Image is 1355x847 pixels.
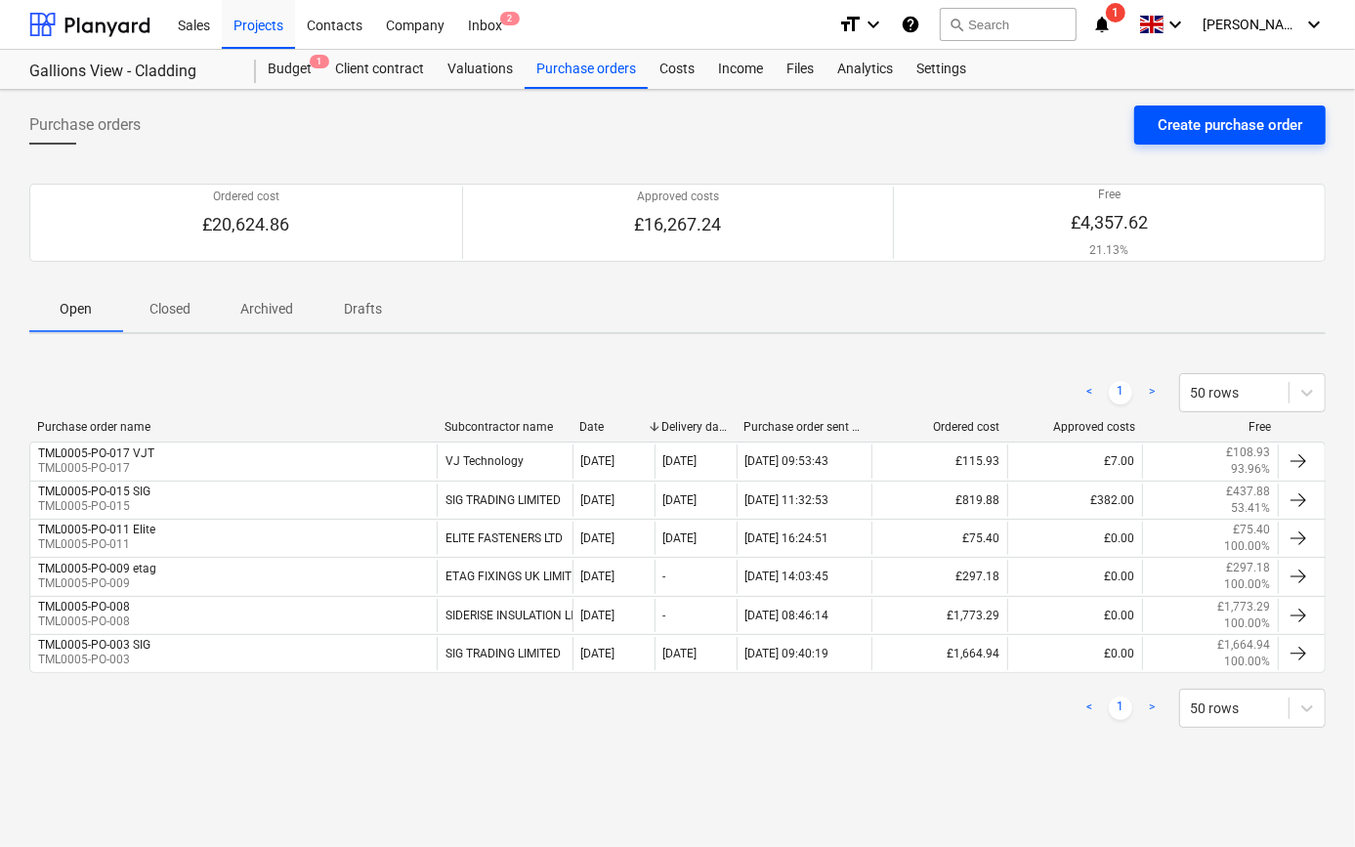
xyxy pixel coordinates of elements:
p: Approved costs [635,189,722,205]
div: £0.00 [1007,599,1143,632]
div: £819.88 [871,484,1007,517]
a: Page 1 is your current page [1109,381,1132,404]
p: Archived [240,299,293,319]
a: Valuations [436,50,525,89]
p: £16,267.24 [635,213,722,236]
a: Previous page [1078,697,1101,720]
p: Ordered cost [202,189,289,205]
div: Gallions View - Cladding [29,62,233,82]
div: £297.18 [871,560,1007,593]
a: Analytics [826,50,905,89]
p: TML0005-PO-009 [38,575,156,592]
div: Purchase orders [525,50,648,89]
i: keyboard_arrow_down [1164,13,1187,36]
p: £108.93 [1226,445,1270,461]
div: [DATE] [663,647,698,660]
a: Page 1 is your current page [1109,697,1132,720]
p: 100.00% [1224,538,1270,555]
div: SIG TRADING LIMITED [437,484,572,517]
p: 21.13% [1071,242,1148,259]
div: £0.00 [1007,637,1143,670]
a: Files [775,50,826,89]
a: Settings [905,50,978,89]
p: £1,664.94 [1217,637,1270,654]
div: Subcontractor name [445,420,565,434]
span: 1 [1106,3,1125,22]
p: £297.18 [1226,560,1270,576]
div: [DATE] 09:53:43 [745,454,829,468]
div: £0.00 [1007,560,1143,593]
div: Chat Widget [1257,753,1355,847]
div: TML0005-PO-015 SIG [38,485,150,498]
div: [DATE] [581,570,615,583]
div: [DATE] 14:03:45 [745,570,829,583]
p: £4,357.62 [1071,211,1148,234]
div: Date [580,420,647,434]
div: VJ Technology [437,445,572,478]
div: [DATE] [581,531,615,545]
div: [DATE] [663,493,698,507]
div: Purchase order name [37,420,429,434]
a: Income [706,50,775,89]
button: Search [940,8,1077,41]
p: Closed [147,299,193,319]
span: [PERSON_NAME] [1203,17,1300,32]
p: Open [53,299,100,319]
div: £1,664.94 [871,637,1007,670]
div: Budget [256,50,323,89]
p: 100.00% [1224,576,1270,593]
a: Client contract [323,50,436,89]
p: Drafts [340,299,387,319]
div: £382.00 [1007,484,1143,517]
p: TML0005-PO-011 [38,536,155,553]
p: £437.88 [1226,484,1270,500]
div: [DATE] [663,454,698,468]
div: SIDERISE INSULATION LIMITED [437,599,572,632]
div: [DATE] [581,609,615,622]
div: TML0005-PO-009 etag [38,562,156,575]
p: £1,773.29 [1217,599,1270,615]
div: [DATE] 09:40:19 [745,647,829,660]
a: Next page [1140,381,1164,404]
p: 93.96% [1231,461,1270,478]
p: 100.00% [1224,615,1270,632]
p: 100.00% [1224,654,1270,670]
i: keyboard_arrow_down [1302,13,1326,36]
div: Approved costs [1015,420,1135,434]
div: SIG TRADING LIMITED [437,637,572,670]
div: Purchase order sent date [744,420,865,434]
div: TML0005-PO-011 Elite [38,523,155,536]
div: Delivery date [662,420,729,434]
i: notifications [1092,13,1112,36]
p: £75.40 [1233,522,1270,538]
p: £20,624.86 [202,213,289,236]
div: ETAG FIXINGS UK LIMITED [437,560,572,593]
p: TML0005-PO-015 [38,498,150,515]
i: Knowledge base [901,13,920,36]
p: Free [1071,187,1148,203]
div: Costs [648,50,706,89]
div: TML0005-PO-017 VJT [38,446,154,460]
span: Purchase orders [29,113,141,137]
div: [DATE] [663,531,698,545]
div: [DATE] [581,647,615,660]
div: £7.00 [1007,445,1143,478]
p: TML0005-PO-003 [38,652,150,668]
i: keyboard_arrow_down [862,13,885,36]
span: 2 [500,12,520,25]
a: Previous page [1078,381,1101,404]
p: 53.41% [1231,500,1270,517]
button: Create purchase order [1134,106,1326,145]
div: ELITE FASTENERS LTD [437,522,572,555]
div: [DATE] [581,493,615,507]
p: TML0005-PO-008 [38,614,130,630]
span: 1 [310,55,329,68]
div: £1,773.29 [871,599,1007,632]
p: TML0005-PO-017 [38,460,154,477]
div: £75.40 [871,522,1007,555]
